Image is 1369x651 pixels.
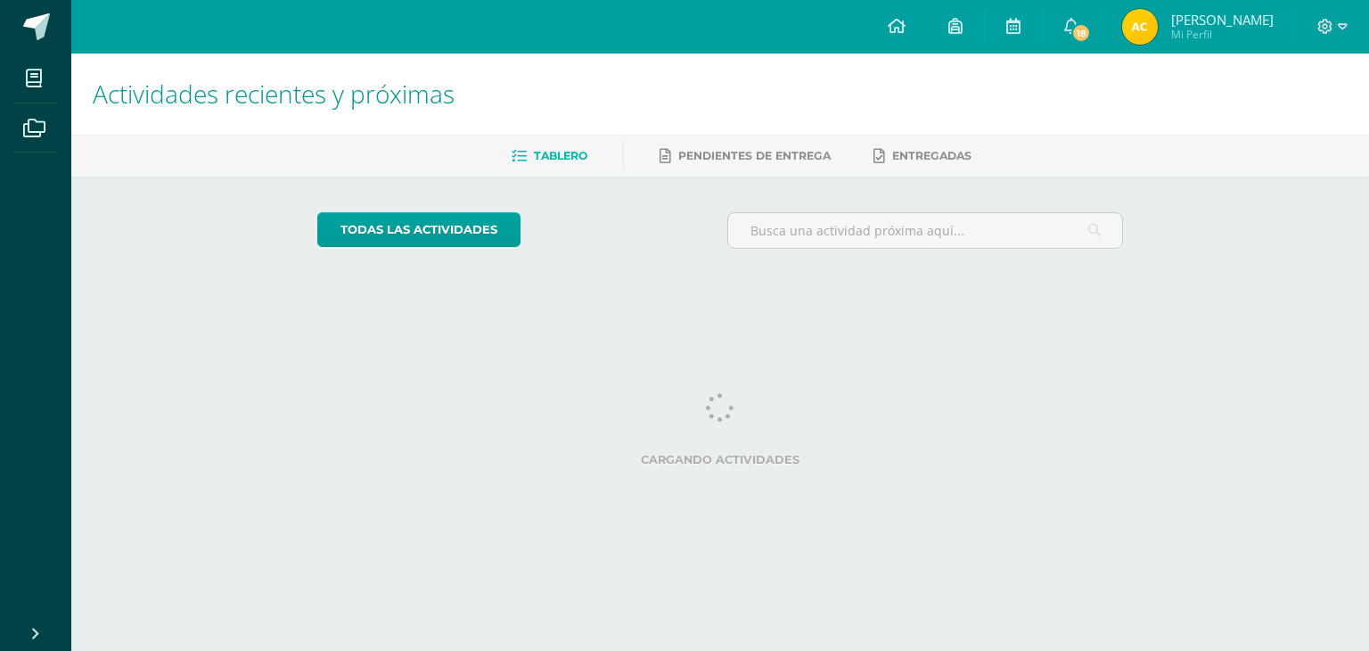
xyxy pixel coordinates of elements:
[892,149,971,162] span: Entregadas
[728,213,1123,248] input: Busca una actividad próxima aquí...
[1171,11,1274,29] span: [PERSON_NAME]
[1171,27,1274,42] span: Mi Perfil
[534,149,587,162] span: Tablero
[678,149,831,162] span: Pendientes de entrega
[93,77,455,111] span: Actividades recientes y próximas
[873,142,971,170] a: Entregadas
[1122,9,1158,45] img: e64828a120ae355911b064fadcd47241.png
[1071,23,1091,43] span: 18
[317,453,1124,466] label: Cargando actividades
[660,142,831,170] a: Pendientes de entrega
[317,212,521,247] a: todas las Actividades
[512,142,587,170] a: Tablero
